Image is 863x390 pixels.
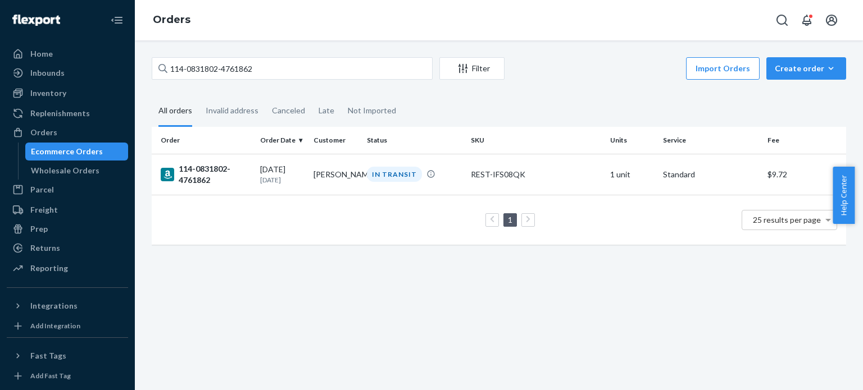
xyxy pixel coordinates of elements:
[106,9,128,31] button: Close Navigation
[144,4,199,36] ol: breadcrumbs
[775,63,838,74] div: Create order
[30,263,68,274] div: Reporting
[362,127,466,154] th: Status
[25,162,129,180] a: Wholesale Orders
[7,64,128,82] a: Inbounds
[833,167,855,224] button: Help Center
[30,48,53,59] div: Home
[30,242,60,254] div: Returns
[663,169,758,180] p: Standard
[771,9,793,31] button: Open Search Box
[348,96,396,125] div: Not Imported
[606,154,659,195] td: 1 unit
[686,57,760,80] button: Import Orders
[31,146,103,157] div: Ecommerce Orders
[506,215,515,224] a: Page 1 is your current page
[7,181,128,199] a: Parcel
[30,204,58,215] div: Freight
[309,154,362,195] td: [PERSON_NAME]
[319,96,334,125] div: Late
[658,127,762,154] th: Service
[152,57,433,80] input: Search orders
[30,321,80,331] div: Add Integration
[7,369,128,383] a: Add Fast Tag
[12,15,60,26] img: Flexport logo
[763,154,846,195] td: $9.72
[206,96,258,125] div: Invalid address
[367,167,422,182] div: IN TRANSIT
[158,96,192,127] div: All orders
[7,220,128,238] a: Prep
[7,259,128,277] a: Reporting
[763,127,846,154] th: Fee
[30,108,90,119] div: Replenishments
[30,127,57,138] div: Orders
[256,127,309,154] th: Order Date
[30,371,71,380] div: Add Fast Tag
[153,13,190,26] a: Orders
[31,165,99,176] div: Wholesale Orders
[30,184,54,195] div: Parcel
[314,135,358,145] div: Customer
[272,96,305,125] div: Canceled
[161,163,251,186] div: 114-0831802-4761862
[260,175,305,185] p: [DATE]
[7,201,128,219] a: Freight
[796,9,818,31] button: Open notifications
[30,67,65,79] div: Inbounds
[25,143,129,160] a: Ecommerce Orders
[439,57,505,80] button: Filter
[7,45,128,63] a: Home
[30,300,78,311] div: Integrations
[753,215,821,224] span: 25 results per page
[30,223,48,235] div: Prep
[440,63,504,74] div: Filter
[152,127,256,154] th: Order
[260,164,305,185] div: [DATE]
[820,9,843,31] button: Open account menu
[7,347,128,365] button: Fast Tags
[7,297,128,315] button: Integrations
[7,123,128,141] a: Orders
[7,84,128,102] a: Inventory
[7,104,128,122] a: Replenishments
[7,319,128,333] a: Add Integration
[471,169,601,180] div: REST-IFS08QK
[606,127,659,154] th: Units
[766,57,846,80] button: Create order
[466,127,605,154] th: SKU
[30,88,66,99] div: Inventory
[7,239,128,257] a: Returns
[30,350,66,361] div: Fast Tags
